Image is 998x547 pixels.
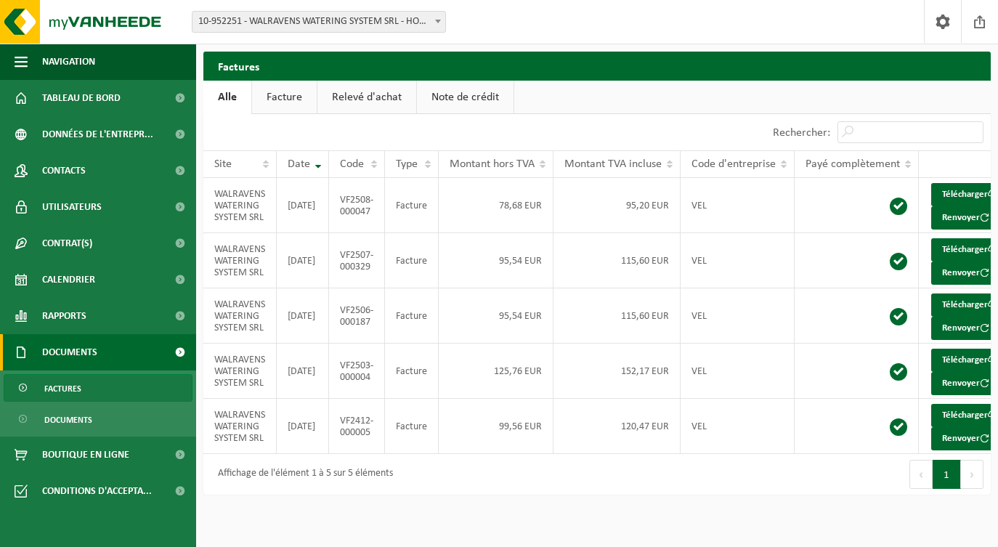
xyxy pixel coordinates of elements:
[385,399,439,454] td: Facture
[385,233,439,288] td: Facture
[681,178,795,233] td: VEL
[396,158,418,170] span: Type
[439,288,553,344] td: 95,54 EUR
[288,158,310,170] span: Date
[439,178,553,233] td: 78,68 EUR
[4,405,192,433] a: Documents
[277,288,329,344] td: [DATE]
[681,233,795,288] td: VEL
[417,81,514,114] a: Note de crédit
[439,399,553,454] td: 99,56 EUR
[42,334,97,370] span: Documents
[42,116,153,153] span: Données de l'entrepr...
[42,225,92,262] span: Contrat(s)
[42,473,152,509] span: Conditions d'accepta...
[933,460,961,489] button: 1
[385,344,439,399] td: Facture
[329,233,385,288] td: VF2507-000329
[553,178,681,233] td: 95,20 EUR
[329,288,385,344] td: VF2506-000187
[42,189,102,225] span: Utilisateurs
[44,375,81,402] span: Factures
[203,178,277,233] td: WALRAVENS WATERING SYSTEM SRL
[203,81,251,114] a: Alle
[691,158,776,170] span: Code d'entreprise
[909,460,933,489] button: Previous
[277,399,329,454] td: [DATE]
[42,80,121,116] span: Tableau de bord
[192,11,446,33] span: 10-952251 - WALRAVENS WATERING SYSTEM SRL - HOVES
[439,344,553,399] td: 125,76 EUR
[203,233,277,288] td: WALRAVENS WATERING SYSTEM SRL
[681,399,795,454] td: VEL
[42,262,95,298] span: Calendrier
[42,298,86,334] span: Rapports
[961,460,983,489] button: Next
[806,158,900,170] span: Payé complètement
[203,288,277,344] td: WALRAVENS WATERING SYSTEM SRL
[553,288,681,344] td: 115,60 EUR
[252,81,317,114] a: Facture
[329,178,385,233] td: VF2508-000047
[564,158,662,170] span: Montant TVA incluse
[42,437,129,473] span: Boutique en ligne
[385,178,439,233] td: Facture
[385,288,439,344] td: Facture
[773,127,830,139] label: Rechercher:
[42,153,86,189] span: Contacts
[277,178,329,233] td: [DATE]
[329,399,385,454] td: VF2412-000005
[553,399,681,454] td: 120,47 EUR
[277,233,329,288] td: [DATE]
[277,344,329,399] td: [DATE]
[681,288,795,344] td: VEL
[203,52,274,80] h2: Factures
[681,344,795,399] td: VEL
[192,12,445,32] span: 10-952251 - WALRAVENS WATERING SYSTEM SRL - HOVES
[329,344,385,399] td: VF2503-000004
[317,81,416,114] a: Relevé d'achat
[42,44,95,80] span: Navigation
[211,461,393,487] div: Affichage de l'élément 1 à 5 sur 5 éléments
[44,406,92,434] span: Documents
[553,233,681,288] td: 115,60 EUR
[203,344,277,399] td: WALRAVENS WATERING SYSTEM SRL
[4,374,192,402] a: Factures
[214,158,232,170] span: Site
[450,158,535,170] span: Montant hors TVA
[439,233,553,288] td: 95,54 EUR
[553,344,681,399] td: 152,17 EUR
[340,158,364,170] span: Code
[203,399,277,454] td: WALRAVENS WATERING SYSTEM SRL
